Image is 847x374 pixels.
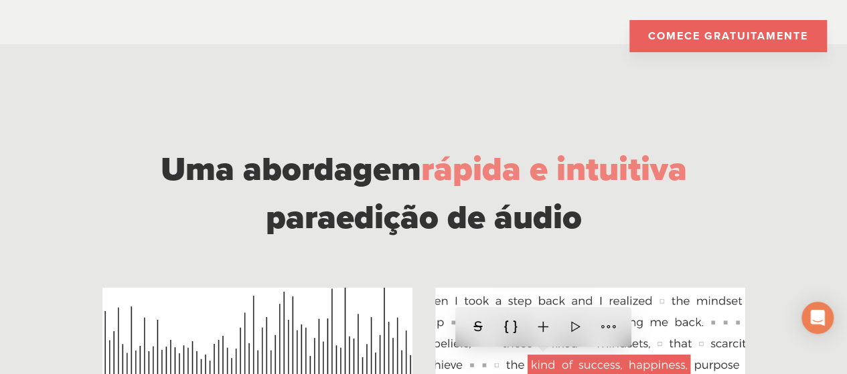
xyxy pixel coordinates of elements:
[801,302,834,334] div: Abra o Intercom Messenger
[266,197,336,238] font: para
[648,29,808,43] font: COMECE GRATUITAMENTE
[421,149,687,189] font: rápida e intuitiva
[161,149,234,189] font: Uma
[336,197,582,238] font: edição de áudio
[629,20,827,52] a: COMECE GRATUITAMENTE
[243,149,421,189] font: abordagem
